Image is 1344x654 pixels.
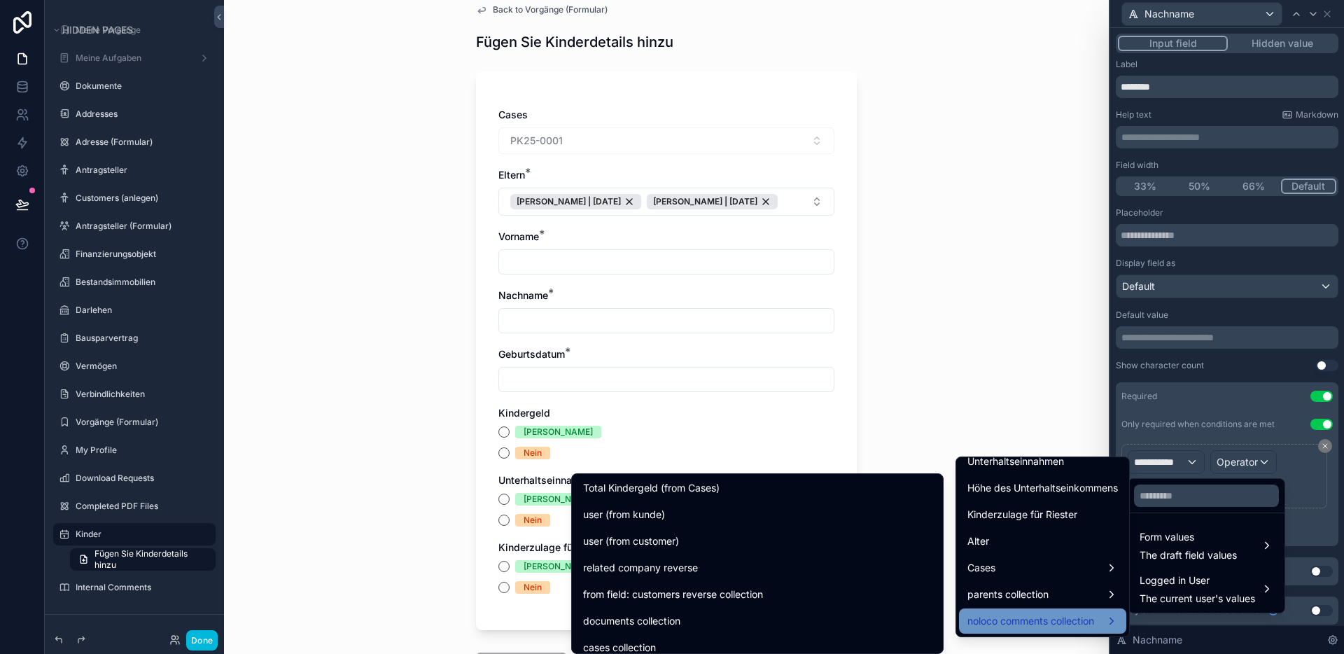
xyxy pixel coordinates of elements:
span: documents collection [583,613,680,629]
span: Nachname [498,289,548,301]
h1: Fügen Sie Kinderdetails hinzu [476,32,673,52]
a: Back to Vorgänge (Formular) [476,4,608,15]
label: Finanzierungsobjekt [76,249,207,260]
div: Nein [524,581,542,594]
label: Download Requests [76,473,207,484]
span: user (from customer) [583,533,679,550]
label: Addresses [76,109,207,120]
span: parents collection [967,586,1049,603]
span: Unterhaltseinnahmen [498,474,597,486]
button: Unselect 67 [510,194,641,209]
span: Kindergeld [498,407,550,419]
label: Bestandsimmobilien [76,277,207,288]
label: Adresse (Formular) [76,137,207,148]
button: Select Button [498,188,834,216]
span: Eltern [498,169,525,181]
label: Completed PDF Files [76,501,207,512]
label: Meine Aufgaben [76,53,188,64]
a: Fügen Sie Kinderdetails hinzu [70,548,216,571]
span: Kinderzulage für Riester [967,506,1077,523]
button: Unselect 65 [647,194,778,209]
span: noloco comments collection [967,613,1094,629]
span: Form values [1140,529,1237,545]
span: Alter [967,533,989,550]
label: Kinder [76,529,207,540]
button: Done [186,630,218,650]
span: Cases [498,109,528,120]
label: Customers (anlegen) [76,193,207,204]
div: Nein [524,514,542,527]
span: The draft field values [1140,548,1237,562]
span: from field: customers reverse collection [583,586,763,603]
span: Cases [967,559,995,576]
div: [PERSON_NAME] [524,560,593,573]
label: Verbindlichkeiten [76,389,207,400]
span: Fügen Sie Kinderdetails hinzu [94,548,207,571]
span: Kinderzulage für Riester [498,541,612,553]
div: [PERSON_NAME] [524,493,593,506]
span: Geburtsdatum [498,348,565,360]
span: Unterhaltseinnahmen [967,453,1064,470]
label: Darlehen [76,305,207,316]
span: Total Kindergeld (from Cases) [583,480,720,496]
span: related company reverse [583,559,698,576]
label: Vermögen [76,361,207,372]
label: Bausparvertrag [76,333,207,344]
label: Antragsteller [76,165,207,176]
label: Antragsteller (Formular) [76,221,207,232]
label: My Profile [76,445,207,456]
label: Vorgänge (Formular) [76,417,207,428]
span: Höhe des Unterhaltseinkommens [967,480,1118,496]
span: [PERSON_NAME] | [DATE] [653,196,757,207]
label: Dokumente [76,81,207,92]
span: Logged in User [1140,572,1255,589]
span: user (from kunde) [583,506,665,523]
div: Nein [524,447,542,459]
span: Back to Vorgänge (Formular) [493,4,608,15]
div: [PERSON_NAME] [524,426,593,438]
span: [PERSON_NAME] | [DATE] [517,196,621,207]
label: Meine Vorgänge [76,25,207,36]
label: Internal Comments [76,582,207,593]
span: The current user's values [1140,592,1255,606]
span: Vorname [498,230,539,242]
